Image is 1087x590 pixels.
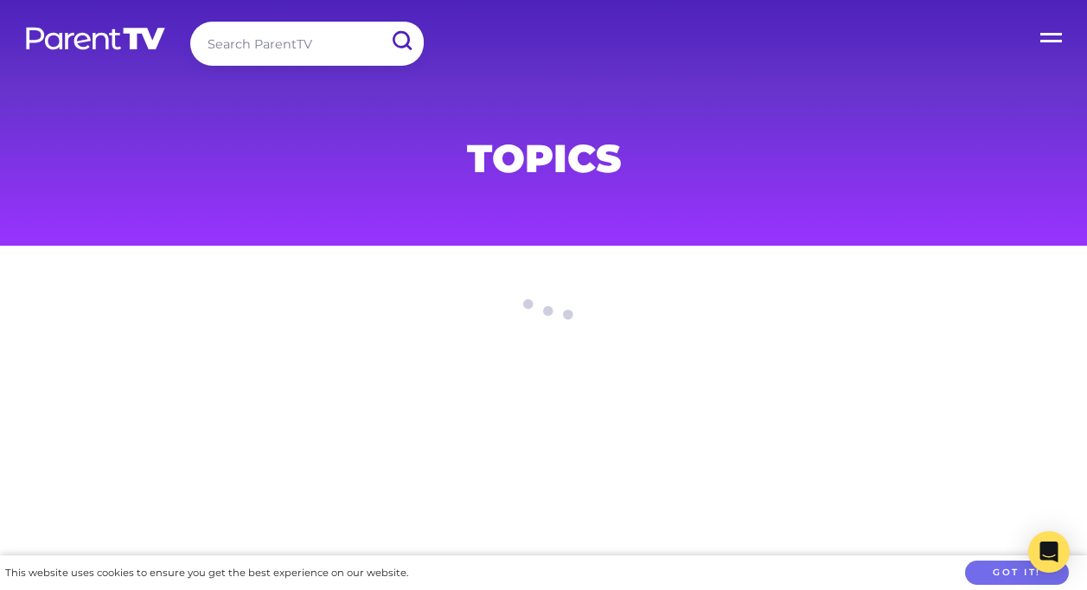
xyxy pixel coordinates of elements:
input: Search ParentTV [190,22,424,66]
img: parenttv-logo-white.4c85aaf.svg [24,26,167,51]
div: Open Intercom Messenger [1028,531,1070,573]
button: Got it! [965,561,1069,586]
div: This website uses cookies to ensure you get the best experience on our website. [5,564,408,582]
h1: Topics [127,141,961,176]
input: Submit [379,22,424,61]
